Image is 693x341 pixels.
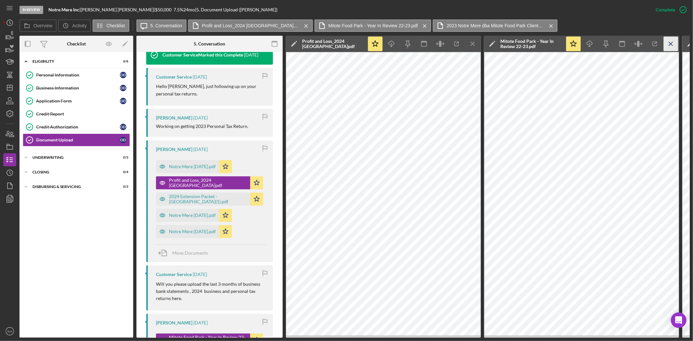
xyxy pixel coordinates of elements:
[156,193,263,206] button: 2024 Extension Packet - [GEOGRAPHIC_DATA](1).pdf
[32,170,112,174] div: Closing
[36,72,120,78] div: Personal Information
[193,74,207,80] time: 2025-08-19 22:57
[671,312,687,328] div: Open Intercom Messenger
[500,39,562,49] div: Mitote Food Park - Year In Review 22-23.pdf
[156,245,214,261] button: Move Documents
[33,23,52,28] label: Overview
[48,7,81,12] div: |
[156,147,192,152] div: [PERSON_NAME]
[183,7,195,12] div: 24 mo
[202,23,300,28] label: Profit and Loss_2024 [GEOGRAPHIC_DATA]pdf
[117,59,128,63] div: 6 / 6
[81,7,155,12] div: [PERSON_NAME] [PERSON_NAME] |
[32,59,112,63] div: Eligibility
[169,178,247,188] div: Profit and Loss_2024 [GEOGRAPHIC_DATA]pdf
[36,124,120,130] div: Credit Authorization
[3,325,16,338] button: BM
[23,133,130,146] a: Document UploadOD
[193,272,207,277] time: 2025-08-12 16:52
[150,23,182,28] label: 5. Conversation
[156,124,248,129] div: Working on getting 2023 Personal Tax Return.
[162,52,243,57] div: Customer Service Marked this Complete
[19,19,57,32] button: Overview
[67,41,86,46] div: Checklist
[120,85,126,91] div: O D
[23,69,130,82] a: Personal InformationOD
[156,225,232,238] button: Notre Mere [DATE].pdf
[433,19,558,32] button: 2023 Notre Mere dba Mitote Food Park Client Copy.pdf
[156,74,192,80] div: Customer Service
[7,330,12,333] text: BM
[193,115,208,120] time: 2025-08-12 20:34
[244,52,258,57] time: 2025-08-29 18:58
[36,137,120,143] div: Document Upload
[156,83,266,97] p: Hello [PERSON_NAME], just following up on your personal tax returns.
[136,19,186,32] button: 5. Conversation
[649,3,690,16] button: Complete
[93,19,129,32] button: Checklist
[23,120,130,133] a: Credit AuthorizationOD
[194,41,225,46] div: 5. Conversation
[156,281,266,302] p: Will you please upload the last 3 months of business bank statements , 2024 business and personal...
[156,115,192,120] div: [PERSON_NAME]
[193,147,208,152] time: 2025-08-12 20:33
[36,85,120,91] div: Business Information
[120,72,126,78] div: O D
[19,6,43,14] div: In Review
[36,98,120,104] div: Application Form
[156,209,232,222] button: Notre Mere [DATE].pdf
[656,3,675,16] div: Complete
[156,176,263,189] button: Profit and Loss_2024 [GEOGRAPHIC_DATA]pdf
[117,170,128,174] div: 0 / 4
[117,156,128,159] div: 0 / 3
[173,7,183,12] div: 7.5 %
[169,194,247,204] div: 2024 Extension Packet - [GEOGRAPHIC_DATA](1).pdf
[155,7,173,12] div: $50,000
[107,23,125,28] label: Checklist
[156,160,232,173] button: Notre Mere [DATE].pdf
[23,107,130,120] a: Credit Report
[172,250,208,256] span: Move Documents
[156,272,192,277] div: Customer Service
[328,23,418,28] label: Mitote Food Park - Year In Review 22-23.pdf
[58,19,91,32] button: Activity
[169,213,216,218] div: Notre Mere [DATE].pdf
[72,23,86,28] label: Activity
[169,229,216,234] div: Notre Mere [DATE].pdf
[120,98,126,104] div: O D
[23,82,130,95] a: Business InformationOD
[23,95,130,107] a: Application FormOD
[314,19,431,32] button: Mitote Food Park - Year In Review 22-23.pdf
[36,111,130,117] div: Credit Report
[117,185,128,189] div: 0 / 3
[156,320,192,325] div: [PERSON_NAME]
[48,7,79,12] b: Notre Mere Inc
[169,164,216,169] div: Notre Mere [DATE].pdf
[188,19,313,32] button: Profit and Loss_2024 [GEOGRAPHIC_DATA]pdf
[195,7,277,12] div: | 5. Document Upload ([PERSON_NAME])
[120,124,126,130] div: O D
[193,320,208,325] time: 2025-02-11 21:56
[447,23,544,28] label: 2023 Notre Mere dba Mitote Food Park Client Copy.pdf
[32,156,112,159] div: Underwriting
[32,185,112,189] div: Disbursing & Servicing
[302,39,364,49] div: Profit and Loss_2024 [GEOGRAPHIC_DATA]pdf
[120,137,126,143] div: O D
